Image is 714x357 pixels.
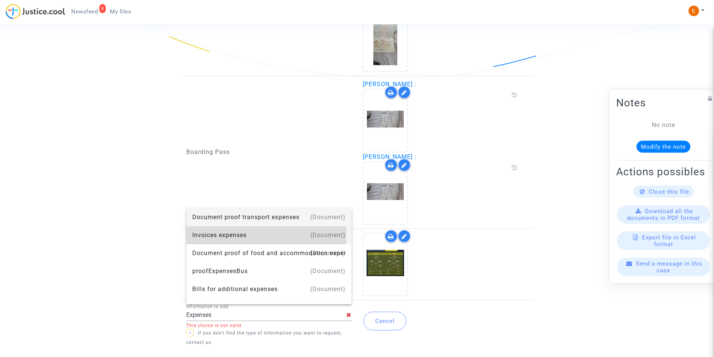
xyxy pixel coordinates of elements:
[192,298,346,316] div: Bills of expenses
[186,323,241,329] span: This choice is not valid
[310,226,346,244] div: (Document)
[65,6,104,17] a: 8Newsfeed
[627,120,699,129] div: No note
[192,208,346,226] div: Document proof transport expenses
[364,312,406,330] button: Cancel
[689,6,699,16] img: ACg8ocIeiFvHKe4dA5oeRFd_CiCnuxWUEc1A2wYhRJE3TTWt=s96-c
[642,234,696,247] span: Export file in Excel format
[6,4,65,19] img: jc-logo.svg
[189,331,192,335] span: ?
[310,280,346,298] div: (Document)
[363,153,416,160] span: [PERSON_NAME] :
[186,329,352,347] p: If you don't find the type of information you want to request, contact us
[310,262,346,280] div: (Document)
[310,208,346,226] div: (Document)
[192,280,346,298] div: Bills for additional expenses
[71,8,98,15] span: Newsfeed
[636,260,702,273] span: Send a message in this case
[104,6,137,17] a: My files
[636,140,690,152] button: Modify the note
[616,96,711,109] h2: Notes
[99,4,106,13] div: 8
[310,298,346,316] div: (Document)
[616,165,711,178] h2: Actions possibles
[186,147,352,157] p: Boarding Pass
[627,208,700,221] span: Download all the documents in PDF format
[192,244,346,262] div: Document proof of food and accommodation expenses
[649,188,689,195] span: Close this file
[110,8,131,15] span: My files
[192,262,346,280] div: proofExpensesBus
[363,81,416,88] span: [PERSON_NAME] :
[192,226,346,244] div: Invoices expenses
